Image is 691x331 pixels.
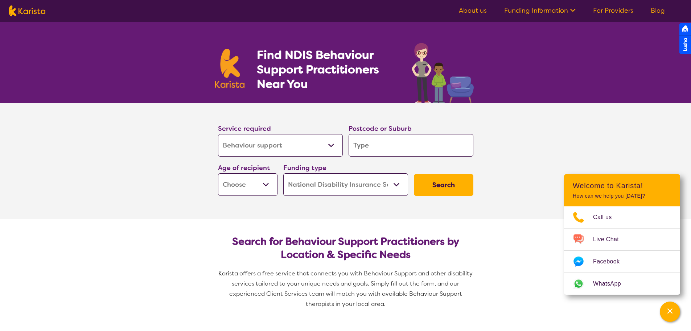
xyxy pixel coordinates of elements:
span: Call us [593,212,621,223]
p: Karista offers a free service that connects you with Behaviour Support and other disability servi... [215,269,476,309]
h1: Find NDIS Behaviour Support Practitioners Near You [257,48,397,91]
a: Funding Information [504,6,576,15]
label: Postcode or Suburb [349,124,412,133]
p: How can we help you [DATE]? [573,193,671,199]
input: Type [349,134,473,157]
label: Service required [218,124,271,133]
a: For Providers [593,6,633,15]
img: behaviour-support [410,39,476,103]
span: Live Chat [593,234,628,245]
h2: Welcome to Karista! [573,181,671,190]
span: Facebook [593,256,628,267]
label: Funding type [283,164,326,172]
a: Blog [651,6,665,15]
a: About us [459,6,487,15]
span: WhatsApp [593,278,630,289]
button: Channel Menu [660,302,680,322]
label: Age of recipient [218,164,270,172]
img: Karista logo [215,49,245,88]
h2: Search for Behaviour Support Practitioners by Location & Specific Needs [224,235,468,261]
button: Search [414,174,473,196]
div: Channel Menu [564,174,680,295]
img: Karista logo [9,5,45,16]
ul: Choose channel [564,206,680,295]
a: Web link opens in a new tab. [564,273,680,295]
